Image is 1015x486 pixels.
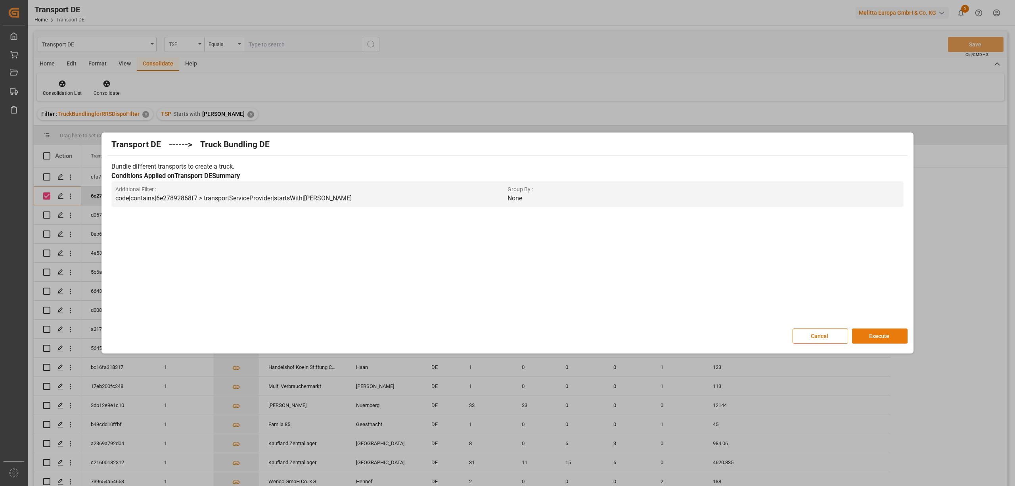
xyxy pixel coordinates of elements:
h3: Conditions Applied on Transport DE Summary [111,171,904,181]
span: Group By : [507,185,900,194]
h2: ------> [169,138,192,151]
h2: Truck Bundling DE [200,138,270,151]
p: Bundle different transports to create a truck. [111,162,904,171]
p: None [507,194,900,203]
h2: Transport DE [111,138,161,151]
span: Additional Filter : [115,185,507,194]
button: Execute [852,328,908,344]
button: Cancel [793,328,848,344]
p: code|contains|6e27892868f7 > transportServiceProvider|startsWith|[PERSON_NAME] [115,194,507,203]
